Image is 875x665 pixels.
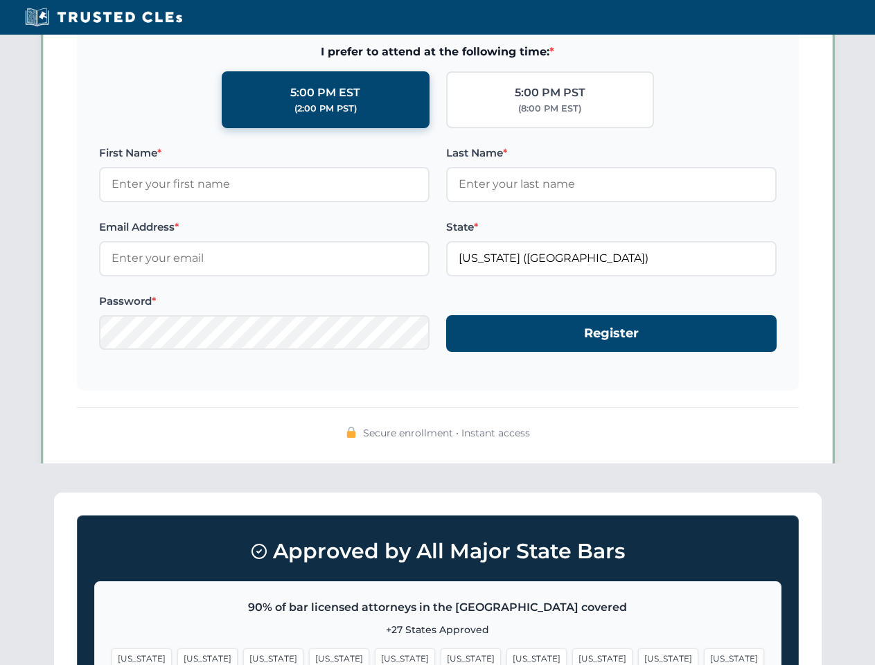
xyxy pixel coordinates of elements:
[21,7,186,28] img: Trusted CLEs
[94,533,781,570] h3: Approved by All Major State Bars
[446,315,777,352] button: Register
[515,84,585,102] div: 5:00 PM PST
[112,598,764,617] p: 90% of bar licensed attorneys in the [GEOGRAPHIC_DATA] covered
[446,219,777,236] label: State
[290,84,360,102] div: 5:00 PM EST
[99,219,430,236] label: Email Address
[446,241,777,276] input: Florida (FL)
[112,622,764,637] p: +27 States Approved
[363,425,530,441] span: Secure enrollment • Instant access
[99,145,430,161] label: First Name
[446,167,777,202] input: Enter your last name
[446,145,777,161] label: Last Name
[346,427,357,438] img: 🔒
[99,293,430,310] label: Password
[99,43,777,61] span: I prefer to attend at the following time:
[99,167,430,202] input: Enter your first name
[99,241,430,276] input: Enter your email
[294,102,357,116] div: (2:00 PM PST)
[518,102,581,116] div: (8:00 PM EST)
